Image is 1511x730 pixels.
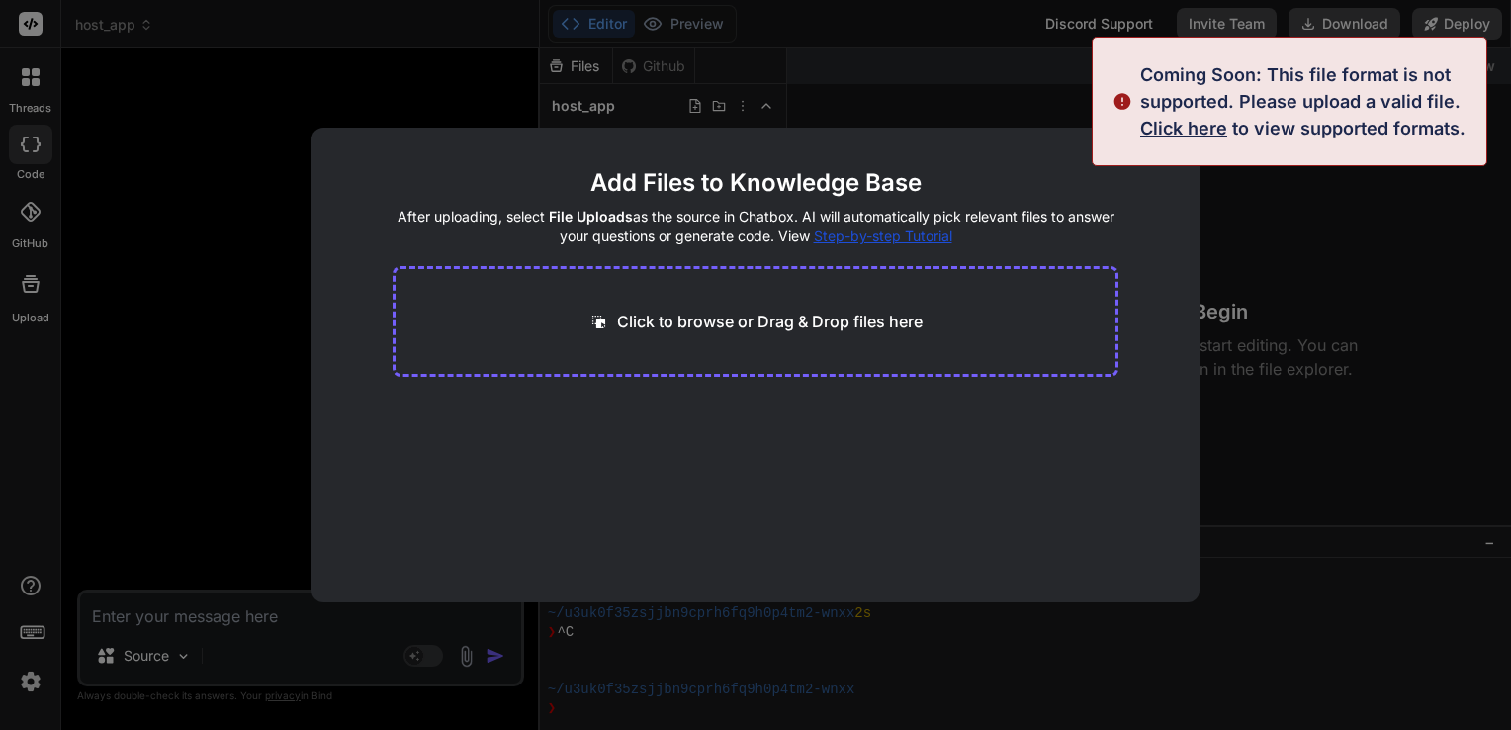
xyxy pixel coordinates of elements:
h2: Add Files to Knowledge Base [393,167,1119,199]
span: File Uploads [549,208,633,225]
span: Step-by-step Tutorial [814,228,952,244]
span: Click here [1140,118,1227,138]
p: Click to browse or Drag & Drop files here [617,310,923,333]
img: alert [1112,61,1132,141]
h4: After uploading, select as the source in Chatbox. AI will automatically pick relevant files to an... [393,207,1119,246]
div: Coming Soon: This file format is not supported. Please upload a valid file. to view supported for... [1140,61,1474,141]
